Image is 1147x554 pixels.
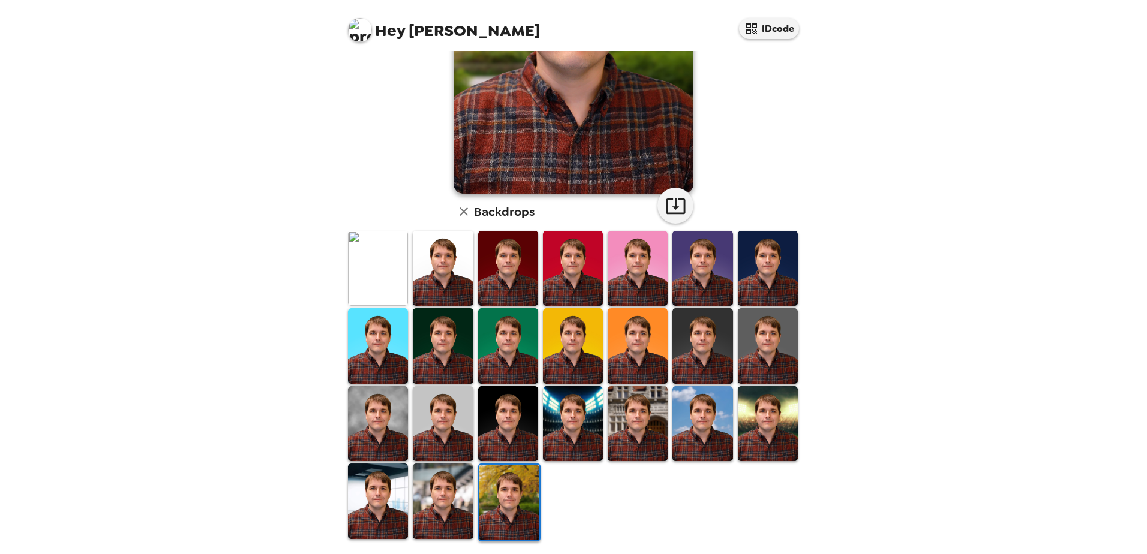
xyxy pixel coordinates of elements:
span: Hey [375,20,405,41]
img: Original [348,231,408,306]
img: profile pic [348,18,372,42]
span: [PERSON_NAME] [348,12,540,39]
button: IDcode [739,18,799,39]
h6: Backdrops [474,202,535,221]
